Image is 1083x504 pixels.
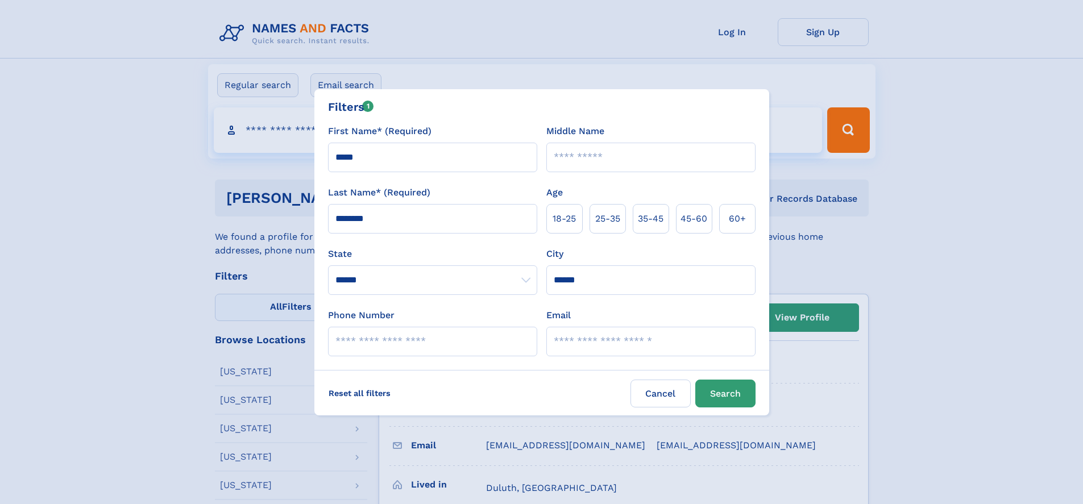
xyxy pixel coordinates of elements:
[546,309,571,322] label: Email
[695,380,756,407] button: Search
[553,212,576,226] span: 18‑25
[595,212,620,226] span: 25‑35
[546,124,604,138] label: Middle Name
[321,380,398,407] label: Reset all filters
[638,212,663,226] span: 35‑45
[328,247,537,261] label: State
[729,212,746,226] span: 60+
[328,124,431,138] label: First Name* (Required)
[328,186,430,199] label: Last Name* (Required)
[546,247,563,261] label: City
[328,309,395,322] label: Phone Number
[328,98,374,115] div: Filters
[546,186,563,199] label: Age
[680,212,707,226] span: 45‑60
[630,380,691,407] label: Cancel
